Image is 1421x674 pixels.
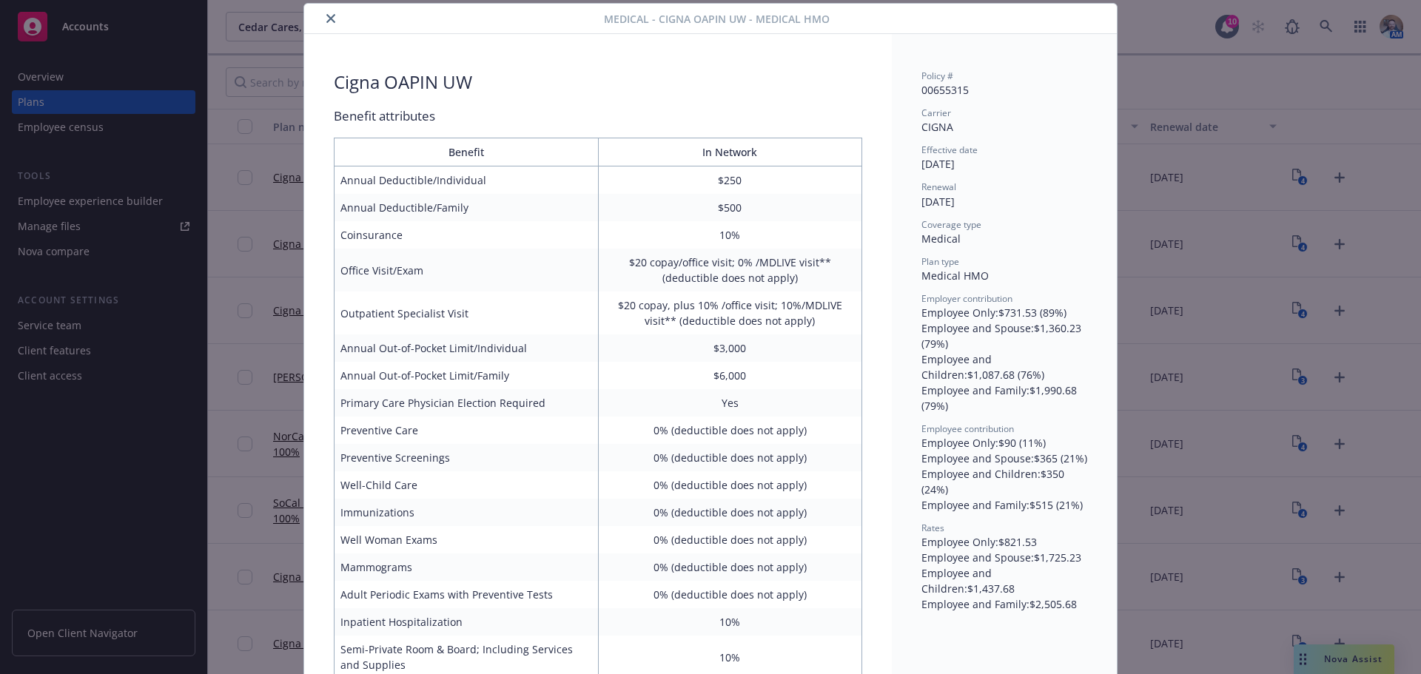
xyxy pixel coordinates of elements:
[335,291,599,334] td: Outpatient Specialist Visit
[921,497,1087,513] div: Employee and Family : $515 (21%)
[921,596,1087,612] div: Employee and Family : $2,505.68
[921,194,1087,209] div: [DATE]
[598,581,862,608] td: 0% (deductible does not apply)
[921,522,944,534] span: Rates
[335,608,599,636] td: Inpatient Hospitalization
[335,221,599,249] td: Coinsurance
[921,435,1087,451] div: Employee Only : $90 (11%)
[334,70,472,95] div: Cigna OAPIN UW
[322,10,340,27] button: close
[921,181,956,193] span: Renewal
[921,255,959,268] span: Plan type
[921,305,1087,320] div: Employee Only : $731.53 (89%)
[921,383,1087,414] div: Employee and Family : $1,990.68 (79%)
[598,221,862,249] td: 10%
[921,565,1087,596] div: Employee and Children : $1,437.68
[598,499,862,526] td: 0% (deductible does not apply)
[604,11,830,27] span: Medical - Cigna OAPIN UW - Medical HMO
[335,499,599,526] td: Immunizations
[598,362,862,389] td: $6,000
[598,291,862,334] td: $20 copay, plus 10% /office visit; 10%/MDLIVE visit** (deductible does not apply)
[921,451,1087,466] div: Employee and Spouse : $365 (21%)
[598,138,862,166] th: In Network
[921,70,953,82] span: Policy #
[921,466,1087,497] div: Employee and Children : $350 (24%)
[335,249,599,291] td: Office Visit/Exam
[335,471,599,499] td: Well-Child Care
[921,119,1087,135] div: CIGNA
[921,144,978,156] span: Effective date
[335,444,599,471] td: Preventive Screenings
[598,389,862,417] td: Yes
[335,138,599,166] th: Benefit
[921,534,1087,550] div: Employee Only : $821.53
[335,389,599,417] td: Primary Care Physician Election Required
[335,526,599,553] td: Well Woman Exams
[921,231,1087,246] div: Medical
[335,362,599,389] td: Annual Out-of-Pocket Limit/Family
[335,166,599,195] td: Annual Deductible/Individual
[598,166,862,195] td: $250
[334,107,862,126] div: Benefit attributes
[921,82,1087,98] div: 00655315
[921,550,1087,565] div: Employee and Spouse : $1,725.23
[335,553,599,581] td: Mammograms
[921,422,1014,435] span: Employee contribution
[335,334,599,362] td: Annual Out-of-Pocket Limit/Individual
[598,553,862,581] td: 0% (deductible does not apply)
[598,608,862,636] td: 10%
[921,320,1087,351] div: Employee and Spouse : $1,360.23 (79%)
[598,471,862,499] td: 0% (deductible does not apply)
[598,334,862,362] td: $3,000
[921,351,1087,383] div: Employee and Children : $1,087.68 (76%)
[598,194,862,221] td: $500
[335,417,599,444] td: Preventive Care
[598,417,862,444] td: 0% (deductible does not apply)
[335,194,599,221] td: Annual Deductible/Family
[598,526,862,553] td: 0% (deductible does not apply)
[921,156,1087,172] div: [DATE]
[921,107,951,119] span: Carrier
[598,444,862,471] td: 0% (deductible does not apply)
[921,218,981,231] span: Coverage type
[921,268,1087,283] div: Medical HMO
[921,292,1012,305] span: Employer contribution
[335,581,599,608] td: Adult Periodic Exams with Preventive Tests
[598,249,862,291] td: $20 copay/office visit; 0% /MDLIVE visit** (deductible does not apply)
